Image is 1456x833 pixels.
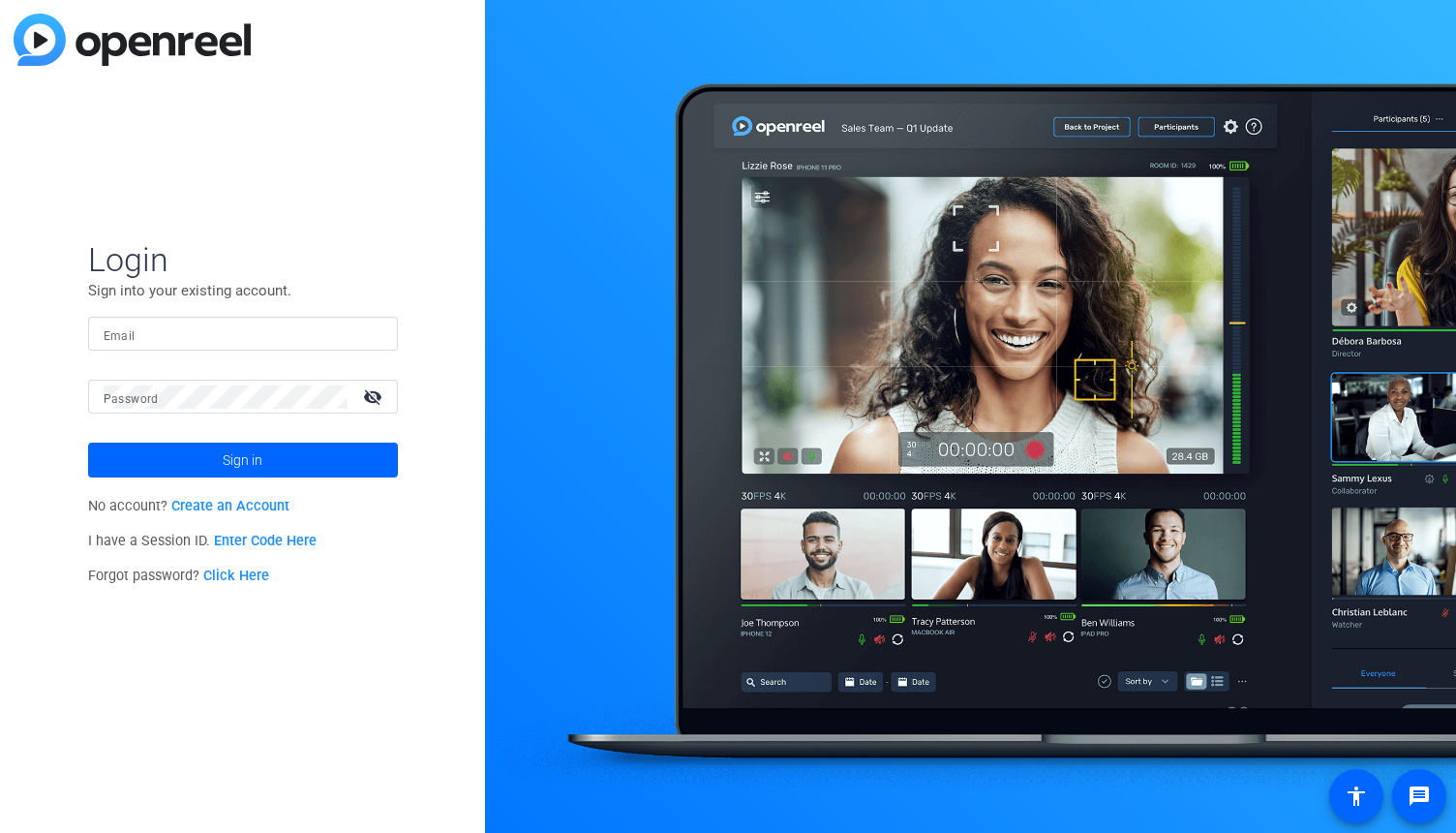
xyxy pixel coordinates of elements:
mat-label: Email [104,329,136,343]
mat-icon: visibility_off [351,383,398,411]
button: Sign in [88,443,398,478]
input: Enter Email Address [104,323,382,346]
span: Sign in [223,436,262,484]
p: Sign into your existing account. [88,280,398,301]
a: Click Here [203,568,269,584]
img: blue-gradient.svg [14,14,251,66]
mat-label: Password [104,392,159,406]
a: Create an Account [171,498,289,514]
span: Forgot password? [88,568,270,584]
span: I have a Session ID. [88,533,318,549]
span: Login [88,239,398,280]
mat-icon: message [1408,785,1431,808]
span: No account? [88,498,290,514]
mat-icon: accessibility [1345,785,1368,808]
a: Enter Code Here [214,533,317,549]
